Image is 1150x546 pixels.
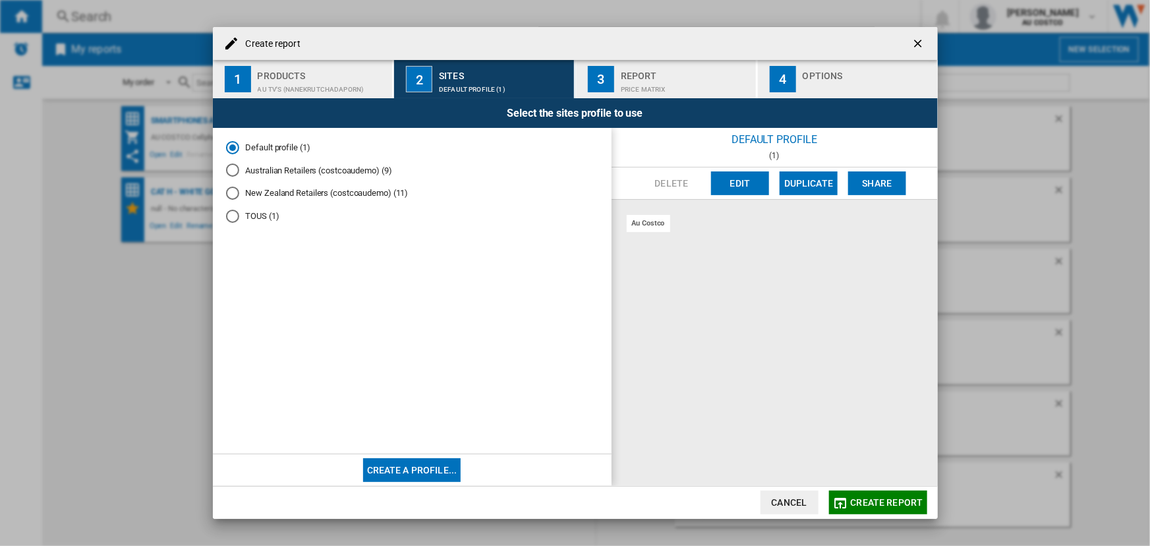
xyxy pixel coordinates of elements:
div: 3 [588,66,614,92]
button: Share [848,171,906,195]
div: Default profile (1) [439,79,569,93]
div: 4 [770,66,796,92]
h4: Create report [239,38,301,51]
div: 2 [406,66,432,92]
md-radio-button: New Zealand Retailers (costcoaudemo) (11) [226,187,598,200]
button: Edit [711,171,769,195]
div: Options [803,65,933,79]
div: Products [258,65,388,79]
div: Sites [439,65,569,79]
button: Create report [829,491,927,514]
button: Create a profile... [363,458,461,482]
button: 4 Options [758,60,938,98]
div: Price Matrix [621,79,751,93]
div: au costco [627,215,670,231]
md-radio-button: TOUS (1) [226,210,598,222]
div: (1) [612,151,938,160]
div: Report [621,65,751,79]
ng-md-icon: getI18NText('BUTTONS.CLOSE_DIALOG') [911,37,927,53]
button: getI18NText('BUTTONS.CLOSE_DIALOG') [906,30,933,57]
button: 3 Report Price Matrix [576,60,757,98]
span: Create report [851,497,923,508]
div: Select the sites profile to use [213,98,938,128]
button: Cancel [761,491,819,514]
button: 2 Sites Default profile (1) [394,60,575,98]
div: 1 [225,66,251,92]
div: Default profile [612,128,938,151]
button: Duplicate [780,171,838,195]
button: Delete [643,171,701,195]
md-radio-button: Default profile (1) [226,141,598,154]
div: AU TV's (nanekrutchadaporn) [258,79,388,93]
md-radio-button: Australian Retailers (costcoaudemo) (9) [226,164,598,177]
button: 1 Products AU TV's (nanekrutchadaporn) [213,60,394,98]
